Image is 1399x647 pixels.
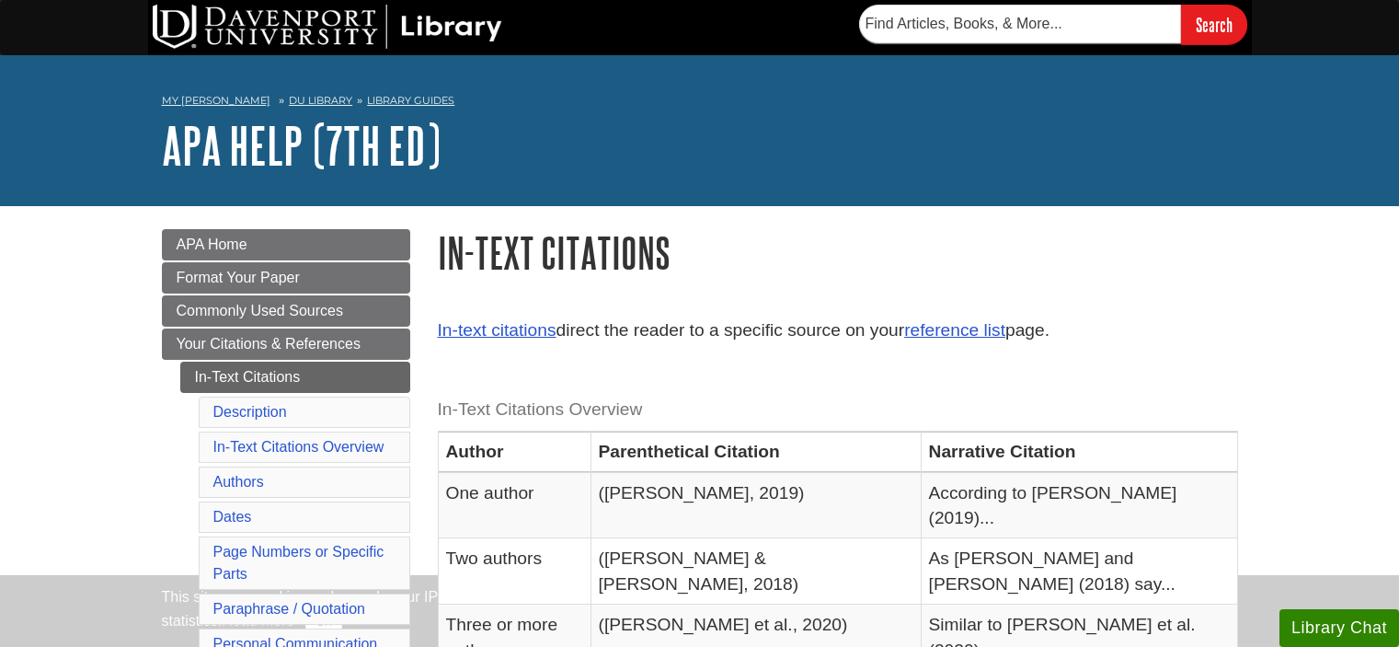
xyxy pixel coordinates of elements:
[162,88,1238,118] nav: breadcrumb
[438,472,591,538] td: One author
[162,262,410,294] a: Format Your Paper
[367,94,454,107] a: Library Guides
[289,94,352,107] a: DU Library
[162,229,410,260] a: APA Home
[591,432,921,472] th: Parenthetical Citation
[213,544,384,582] a: Page Numbers or Specific Parts
[177,237,247,252] span: APA Home
[1279,609,1399,647] button: Library Chat
[921,472,1237,538] td: According to [PERSON_NAME] (2019)...
[859,5,1247,44] form: Searches DU Library's articles, books, and more
[921,538,1237,605] td: As [PERSON_NAME] and [PERSON_NAME] (2018) say...
[177,303,343,318] span: Commonly Used Sources
[859,5,1181,43] input: Find Articles, Books, & More...
[162,93,270,109] a: My [PERSON_NAME]
[177,336,361,352] span: Your Citations & References
[153,5,502,49] img: DU Library
[904,320,1005,340] a: reference list
[438,389,1238,431] caption: In-Text Citations Overview
[438,318,1238,344] p: direct the reader to a specific source on your page.
[591,538,921,605] td: ([PERSON_NAME] & [PERSON_NAME], 2018)
[438,229,1238,276] h1: In-Text Citations
[162,329,410,360] a: Your Citations & References
[591,472,921,538] td: ([PERSON_NAME], 2019)
[180,362,410,393] a: In-Text Citations
[213,404,287,420] a: Description
[162,295,410,327] a: Commonly Used Sources
[438,320,556,340] a: In-text citations
[213,439,384,455] a: In-Text Citations Overview
[213,509,252,525] a: Dates
[1181,5,1247,44] input: Search
[177,270,300,285] span: Format Your Paper
[213,474,264,490] a: Authors
[921,432,1237,472] th: Narrative Citation
[162,117,441,174] a: APA Help (7th Ed)
[438,432,591,472] th: Author
[213,601,365,617] a: Paraphrase / Quotation
[438,538,591,605] td: Two authors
